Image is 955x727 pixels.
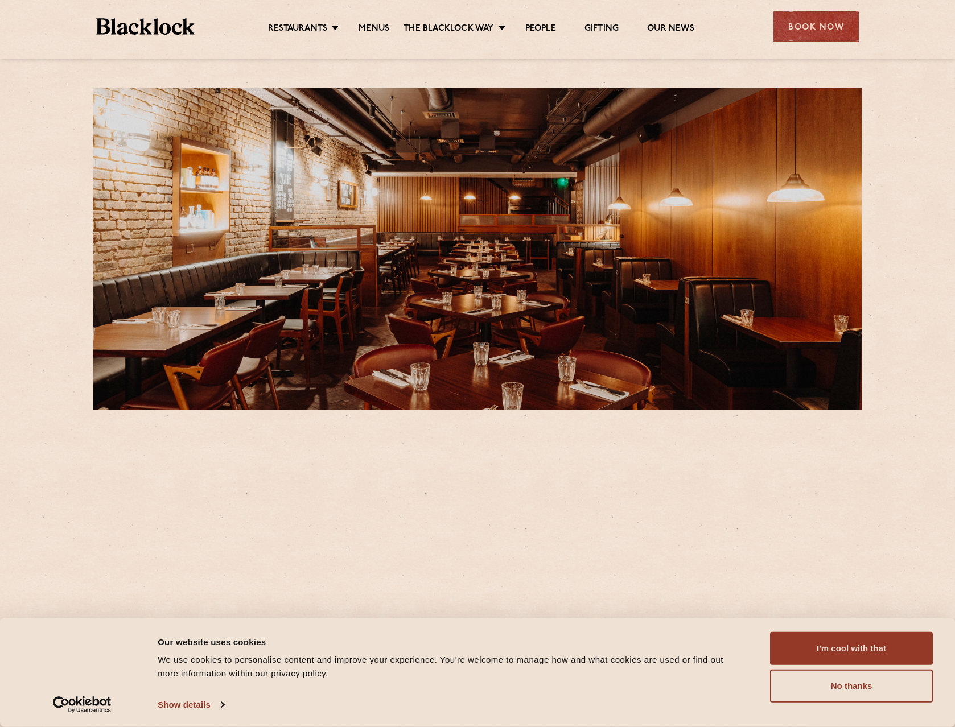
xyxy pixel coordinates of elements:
[268,23,327,36] a: Restaurants
[647,23,694,36] a: Our News
[770,670,933,703] button: No thanks
[773,11,859,42] div: Book Now
[770,632,933,665] button: I'm cool with that
[158,635,744,648] div: Our website uses cookies
[32,696,132,713] a: Usercentrics Cookiebot - opens in a new window
[584,23,619,36] a: Gifting
[404,23,493,36] a: The Blacklock Way
[359,23,389,36] a: Menus
[158,696,224,713] a: Show details
[96,18,195,35] img: BL_Textured_Logo-footer-cropped.svg
[525,23,556,36] a: People
[158,653,744,680] div: We use cookies to personalise content and improve your experience. You're welcome to manage how a...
